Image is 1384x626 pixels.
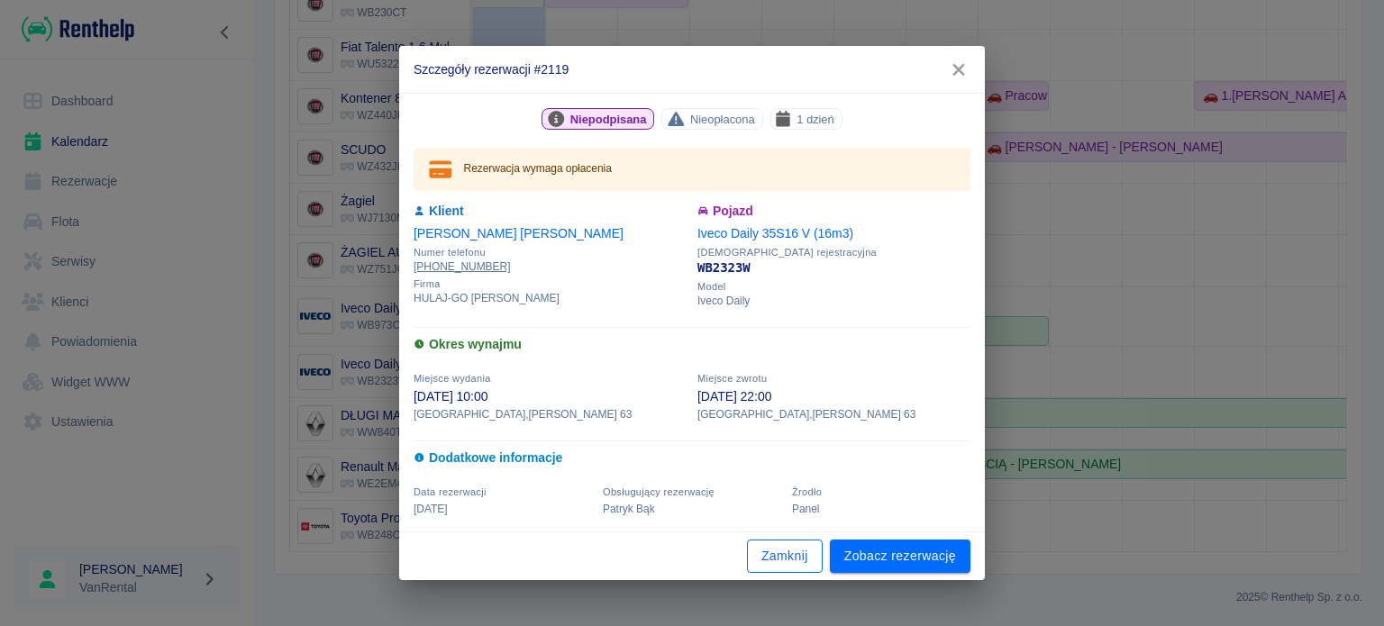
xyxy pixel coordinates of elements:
[697,387,970,406] p: [DATE] 22:00
[697,202,970,221] h6: Pojazd
[697,247,970,259] span: [DEMOGRAPHIC_DATA] rejestracyjna
[414,501,592,517] p: [DATE]
[414,260,510,273] tcxspan: Call +48722797307 via 3CX
[830,540,970,573] a: Zobacz rezerwację
[603,486,715,497] span: Obsługujący rezerwację
[414,278,687,290] span: Firma
[563,110,654,129] span: Niepodpisana
[603,501,781,517] p: Patryk Bąk
[414,202,687,221] h6: Klient
[414,373,491,384] span: Miejsce wydania
[414,406,687,422] p: [GEOGRAPHIC_DATA] , [PERSON_NAME] 63
[414,247,687,259] span: Numer telefonu
[792,501,970,517] p: Panel
[789,110,842,129] span: 1 dzień
[683,110,762,129] span: Nieopłacona
[414,290,687,306] p: HULAJ-GO [PERSON_NAME]
[747,540,823,573] button: Zamknij
[414,226,624,240] a: [PERSON_NAME] [PERSON_NAME]
[697,406,970,422] p: [GEOGRAPHIC_DATA] , [PERSON_NAME] 63
[414,387,687,406] p: [DATE] 10:00
[792,486,822,497] span: Żrodło
[464,153,612,186] div: Rezerwacja wymaga opłacenia
[697,373,767,384] span: Miejsce zwrotu
[697,226,853,240] a: Iveco Daily 35S16 V (16m3)
[697,259,970,277] p: WB2323W
[399,46,985,93] h2: Szczegóły rezerwacji #2119
[414,449,970,467] h6: Dodatkowe informacje
[414,335,970,354] h6: Okres wynajmu
[697,293,970,309] p: Iveco Daily
[697,281,970,293] span: Model
[414,486,487,497] span: Data rezerwacji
